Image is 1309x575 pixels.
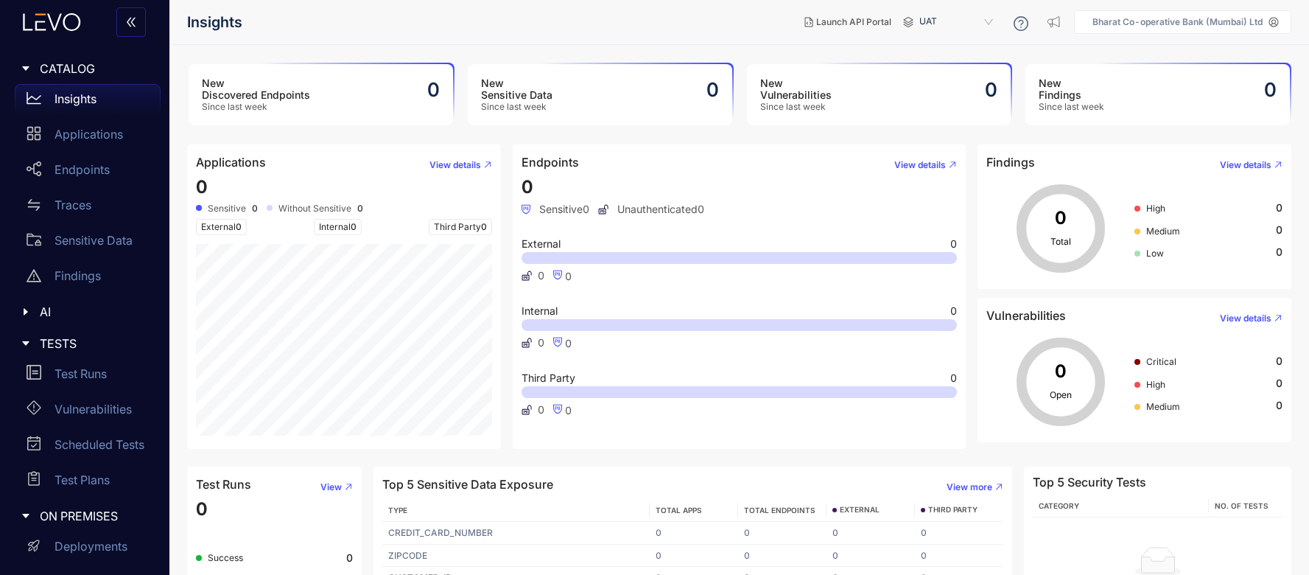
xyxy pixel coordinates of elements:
[1276,400,1282,411] span: 0
[15,532,161,568] a: Deployments
[15,261,161,296] a: Findings
[55,128,123,141] p: Applications
[706,79,719,101] h2: 0
[650,545,738,568] td: 0
[950,306,957,316] span: 0
[382,545,650,568] td: ZIPCODE
[21,307,31,317] span: caret-right
[55,540,127,553] p: Deployments
[915,522,1003,545] td: 0
[1039,102,1104,112] span: Since last week
[15,430,161,465] a: Scheduled Tests
[793,10,903,34] button: Launch API Portal
[985,79,997,101] h2: 0
[1276,224,1282,236] span: 0
[760,77,832,101] h3: New Vulnerabilities
[187,14,242,31] span: Insights
[915,545,1003,568] td: 0
[565,270,572,282] span: 0
[418,153,492,177] button: View details
[538,404,544,416] span: 0
[1039,501,1079,510] span: Category
[116,7,146,37] button: double-left
[314,219,362,235] span: Internal
[202,102,310,112] span: Since last week
[1220,160,1271,170] span: View details
[125,16,137,29] span: double-left
[522,239,561,249] span: External
[481,77,552,101] h3: New Sensitive Data
[1276,202,1282,214] span: 0
[1276,377,1282,389] span: 0
[947,482,992,492] span: View more
[196,219,247,235] span: External
[40,62,149,75] span: CATALOG
[309,475,353,499] button: View
[21,63,31,74] span: caret-right
[950,373,957,383] span: 0
[481,102,552,112] span: Since last week
[522,373,575,383] span: Third Party
[27,198,41,212] span: swap
[15,394,161,430] a: Vulnerabilities
[481,221,487,232] span: 0
[1092,17,1263,27] p: Bharat Co-operative Bank (Mumbai) Ltd
[986,309,1066,322] h4: Vulnerabilities
[816,17,891,27] span: Launch API Portal
[9,501,161,532] div: ON PREMISES
[15,119,161,155] a: Applications
[15,465,161,501] a: Test Plans
[1146,203,1165,214] span: High
[1146,248,1164,259] span: Low
[894,160,946,170] span: View details
[522,306,558,316] span: Internal
[522,203,589,215] span: Sensitive 0
[827,545,915,568] td: 0
[388,506,407,515] span: TYPE
[1276,355,1282,367] span: 0
[1039,77,1104,101] h3: New Findings
[21,338,31,349] span: caret-right
[882,153,957,177] button: View details
[208,552,243,563] span: Success
[1215,501,1268,510] span: No. of Tests
[196,478,251,491] h4: Test Runs
[427,79,440,101] h2: 0
[15,84,161,119] a: Insights
[565,337,572,349] span: 0
[1220,313,1271,324] span: View details
[320,482,342,492] span: View
[429,160,481,170] span: View details
[1146,401,1180,412] span: Medium
[986,156,1035,169] h4: Findings
[55,367,107,380] p: Test Runs
[351,221,357,232] span: 0
[55,269,101,282] p: Findings
[656,506,702,515] span: TOTAL APPS
[1146,379,1165,390] span: High
[1146,356,1176,367] span: Critical
[382,478,553,491] h4: Top 5 Sensitive Data Exposure
[840,506,880,515] span: EXTERNAL
[252,203,258,214] b: 0
[738,545,827,568] td: 0
[196,156,266,169] h4: Applications
[40,509,149,523] span: ON PREMISES
[1264,79,1277,101] h2: 0
[1033,475,1146,489] h4: Top 5 Security Tests
[196,498,208,520] span: 0
[357,203,363,214] b: 0
[15,190,161,226] a: Traces
[598,203,704,215] span: Unauthenticated 0
[21,511,31,521] span: caret-right
[55,234,133,247] p: Sensitive Data
[650,522,738,545] td: 0
[827,522,915,545] td: 0
[9,328,161,359] div: TESTS
[196,176,208,198] span: 0
[15,359,161,394] a: Test Runs
[55,402,132,416] p: Vulnerabilities
[15,226,161,261] a: Sensitive Data
[9,296,161,327] div: AI
[538,270,544,282] span: 0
